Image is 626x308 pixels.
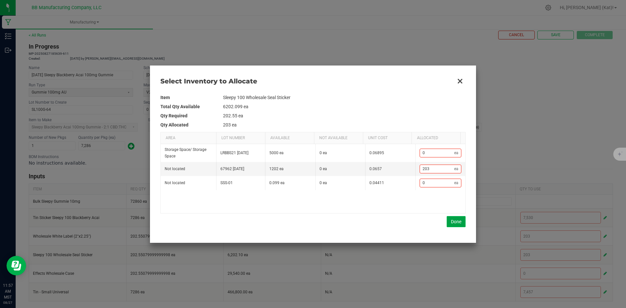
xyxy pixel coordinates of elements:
span: Storage Space / Storage Space [165,147,206,158]
span: Unit Cost [368,135,388,141]
th: Qty Required [160,111,223,120]
div: Data table [161,132,465,213]
td: 0.099 ea [265,176,315,190]
td: 6202.099 ea [223,102,466,111]
td: 0.06895 [365,144,415,162]
th: Qty Allocated [160,120,223,129]
td: Sleepy 100 Wholesale Seal Sticker [223,93,466,102]
span: Not located [165,167,185,171]
span: ea [454,150,461,156]
td: 0.04411 [365,176,415,190]
iframe: Resource center [7,256,26,275]
td: 203 ea [223,120,466,129]
td: 1202 ea [265,162,315,176]
span: Not Available [319,135,348,141]
span: Available [270,135,290,141]
button: Close [453,74,467,88]
th: Total Qty Available [160,102,223,111]
td: 0 ea [315,144,365,162]
td: 202.55 ea [223,111,466,120]
span: ea [454,180,461,186]
td: 0.0657 [365,162,415,176]
td: 0 ea [315,176,365,190]
td: 5000 ea [265,144,315,162]
span: Not located [165,181,185,185]
span: Area [166,135,175,141]
td: LRBBS21 [DATE] [216,144,265,162]
th: Item [160,93,223,102]
td: 67962 [DATE] [216,162,265,176]
span: Allocated [417,135,438,141]
button: Done [447,216,466,227]
td: SSS-01 [216,176,265,190]
td: 0 ea [315,162,365,176]
span: Select Inventory to Allocate [160,77,453,86]
span: Lot Number [221,135,245,141]
span: ea [454,166,461,172]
